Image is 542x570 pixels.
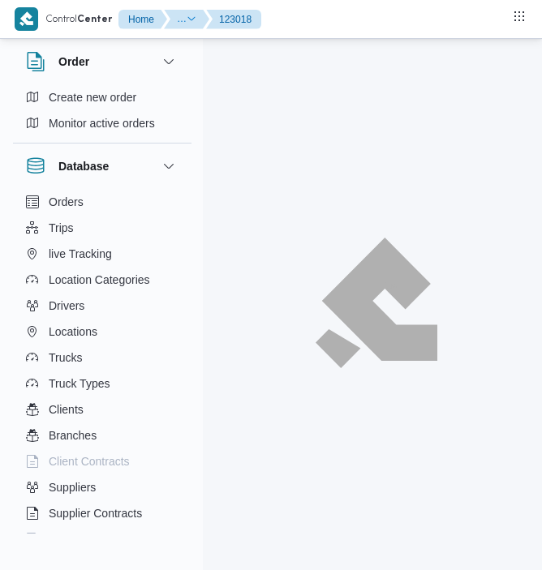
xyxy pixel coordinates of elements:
span: Orders [49,192,84,212]
button: Home [118,10,167,29]
span: Locations [49,322,97,341]
span: Suppliers [49,478,96,497]
button: Truck Types [19,371,185,396]
span: Supplier Contracts [49,504,142,523]
button: live Tracking [19,241,185,267]
button: Devices [19,526,185,552]
button: Suppliers [19,474,185,500]
button: Locations [19,319,185,345]
span: Clients [49,400,84,419]
span: Truck Types [49,374,110,393]
button: Branches [19,422,185,448]
span: live Tracking [49,244,112,264]
span: Monitor active orders [49,114,155,133]
span: Drivers [49,296,84,315]
button: Monitor active orders [19,110,185,136]
b: Center [77,15,112,24]
button: Supplier Contracts [19,500,185,526]
button: Database [26,156,179,176]
button: Order [26,52,179,71]
button: Location Categories [19,267,185,293]
button: Trucks [19,345,185,371]
img: X8yXhbKr1z7QwAAAABJRU5ErkJggg== [15,7,38,31]
span: Branches [49,426,97,445]
h3: Database [58,156,109,176]
button: Create new order [19,84,185,110]
button: Client Contracts [19,448,185,474]
button: Clients [19,396,185,422]
h3: Order [58,52,89,71]
img: ILLA Logo [324,246,429,359]
span: Create new order [49,88,136,107]
button: Orders [19,189,185,215]
div: Order [13,84,191,143]
span: Trucks [49,348,82,367]
button: Drivers [19,293,185,319]
button: Show collapsed breadcrumbs [177,13,196,24]
span: Location Categories [49,270,150,289]
span: Devices [49,529,89,549]
span: Client Contracts [49,452,130,471]
button: Trips [19,215,185,241]
div: Database [13,189,191,540]
span: Trips [49,218,74,238]
button: 123018 [206,10,261,29]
